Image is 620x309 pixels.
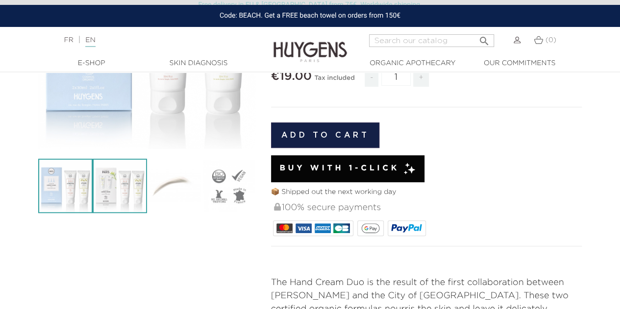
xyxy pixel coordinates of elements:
button: Add to cart [271,122,380,148]
img: google_pay [361,223,380,233]
img: CB_NATIONALE [333,223,349,233]
img: Huygens [273,26,347,64]
img: 100% secure payments [274,203,281,211]
a: FR [64,37,73,44]
a: Skin Diagnosis [149,58,248,69]
a: E-Shop [43,58,141,69]
input: Search [369,34,494,47]
span: (0) [546,37,556,44]
span: €19.00 [271,71,312,82]
div: | [59,34,251,46]
a: EN [85,37,95,47]
button:  [475,31,493,45]
div: 100% secure payments [273,197,582,218]
p: 📦 Shipped out the next working day [271,187,582,197]
i:  [478,32,490,44]
img: VISA [296,223,312,233]
img: AMEX [315,223,331,233]
span: - [365,70,378,87]
a: Our commitments [471,58,569,69]
img: MASTERCARD [276,223,293,233]
span: + [413,70,429,87]
a: Organic Apothecary [364,58,462,69]
input: Quantity [381,69,411,86]
div: Tax included [314,68,354,94]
